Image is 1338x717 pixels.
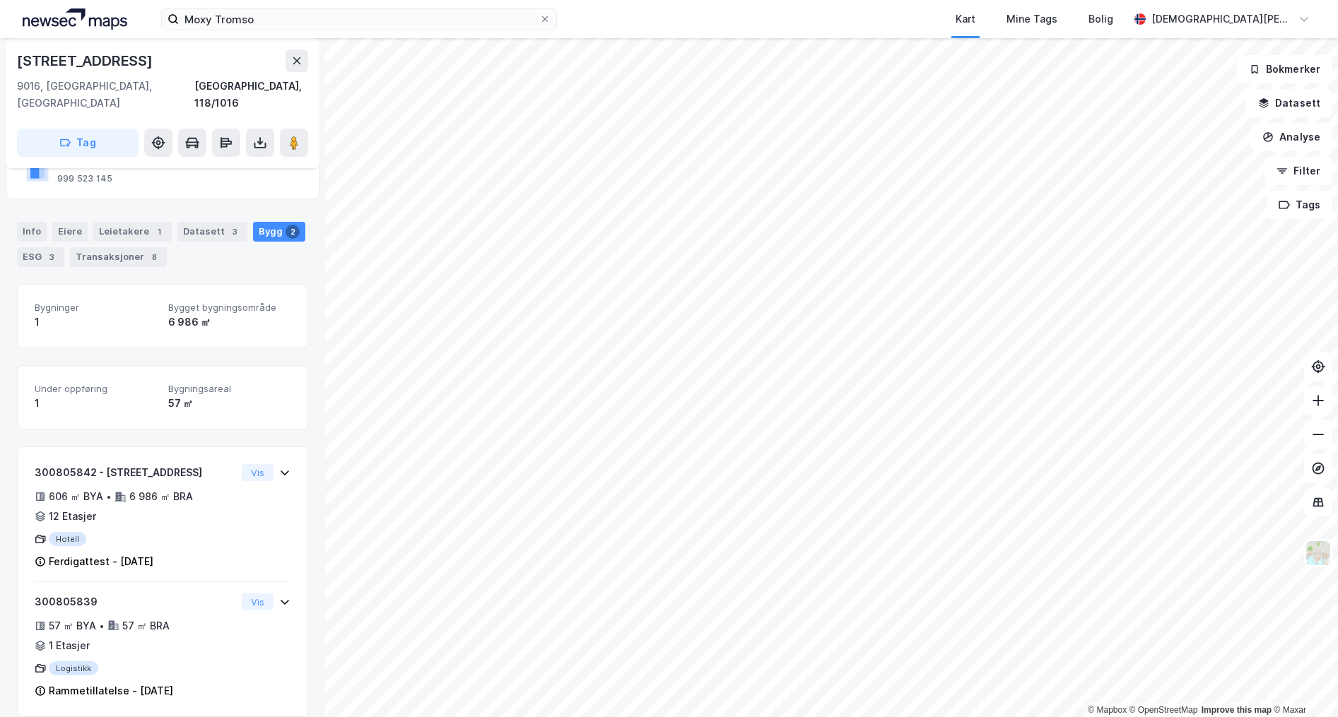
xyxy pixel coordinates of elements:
[1267,649,1338,717] div: Kontrollprogram for chat
[17,222,47,242] div: Info
[35,593,236,610] div: 300805839
[35,383,157,395] span: Under oppføring
[1250,123,1332,151] button: Analyse
[23,8,127,30] img: logo.a4113a55bc3d86da70a041830d287a7e.svg
[194,78,308,112] div: [GEOGRAPHIC_DATA], 118/1016
[228,225,242,239] div: 3
[147,250,161,264] div: 8
[99,620,105,632] div: •
[122,617,170,634] div: 57 ㎡ BRA
[1305,540,1332,567] img: Z
[49,488,103,505] div: 606 ㎡ BYA
[1264,157,1332,185] button: Filter
[168,383,291,395] span: Bygningsareal
[168,395,291,412] div: 57 ㎡
[956,11,975,28] div: Kart
[35,314,157,331] div: 1
[152,225,166,239] div: 1
[49,508,96,525] div: 12 Etasjer
[1129,705,1198,715] a: OpenStreetMap
[70,247,167,267] div: Transaksjoner
[49,637,90,654] div: 1 Etasjer
[52,222,88,242] div: Eiere
[17,49,155,72] div: [STREET_ADDRESS]
[1267,191,1332,219] button: Tags
[93,222,172,242] div: Leietakere
[168,302,291,314] span: Bygget bygningsområde
[49,553,153,570] div: Ferdigattest - [DATE]
[1237,55,1332,83] button: Bokmerker
[242,593,274,610] button: Vis
[177,222,247,242] div: Datasett
[1246,89,1332,117] button: Datasett
[242,464,274,481] button: Vis
[1202,705,1272,715] a: Improve this map
[45,250,59,264] div: 3
[1088,705,1127,715] a: Mapbox
[17,78,194,112] div: 9016, [GEOGRAPHIC_DATA], [GEOGRAPHIC_DATA]
[1088,11,1113,28] div: Bolig
[35,395,157,412] div: 1
[17,247,64,267] div: ESG
[253,222,305,242] div: Bygg
[49,617,96,634] div: 57 ㎡ BYA
[286,225,300,239] div: 2
[57,173,112,184] div: 999 523 145
[35,302,157,314] span: Bygninger
[106,491,112,502] div: •
[168,314,291,331] div: 6 986 ㎡
[49,682,173,699] div: Rammetillatelse - [DATE]
[17,129,139,157] button: Tag
[1267,649,1338,717] iframe: Chat Widget
[1007,11,1057,28] div: Mine Tags
[129,488,193,505] div: 6 986 ㎡ BRA
[35,464,236,481] div: 300805842 - [STREET_ADDRESS]
[179,8,539,30] input: Søk på adresse, matrikkel, gårdeiere, leietakere eller personer
[1151,11,1293,28] div: [DEMOGRAPHIC_DATA][PERSON_NAME]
